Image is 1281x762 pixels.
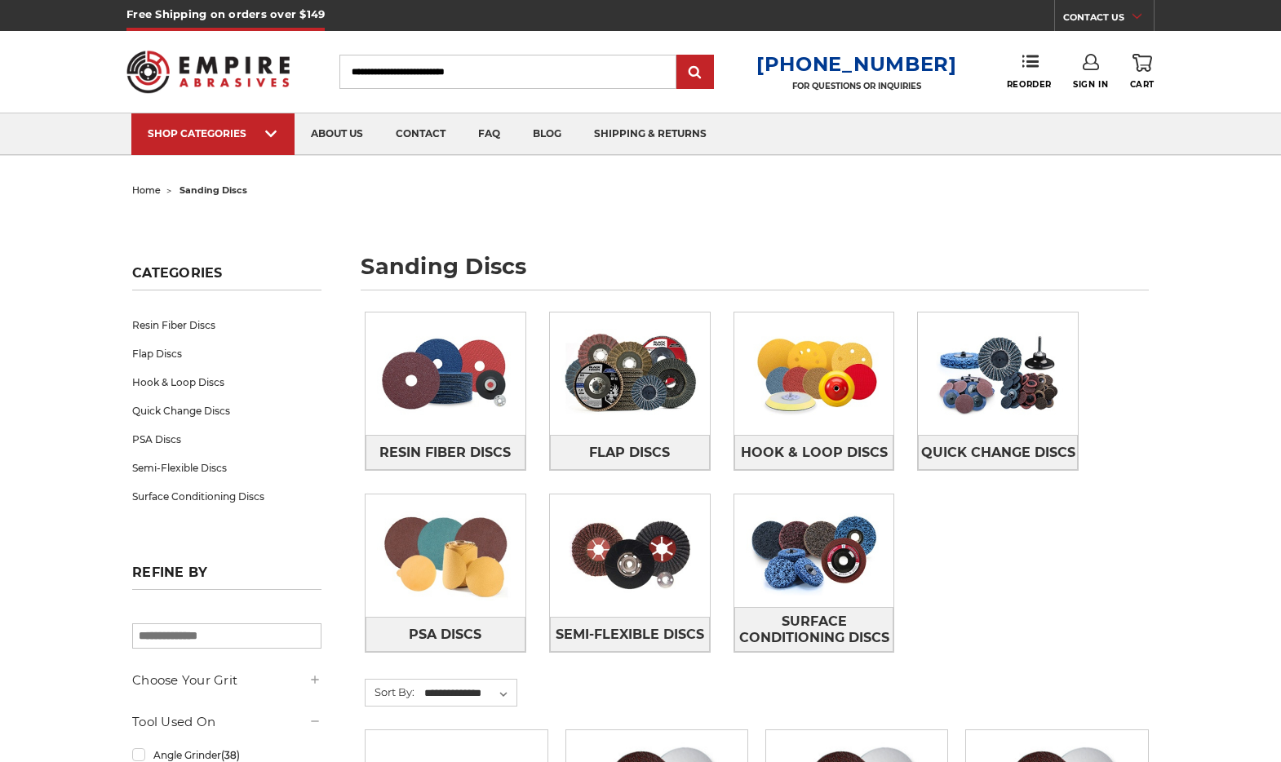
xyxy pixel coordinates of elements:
[756,81,957,91] p: FOR QUESTIONS OR INQUIRIES
[1130,54,1155,90] a: Cart
[550,435,710,470] a: Flap Discs
[132,339,321,368] a: Flap Discs
[366,435,525,470] a: Resin Fiber Discs
[556,621,704,649] span: Semi-Flexible Discs
[132,454,321,482] a: Semi-Flexible Discs
[679,56,711,89] input: Submit
[366,317,525,430] img: Resin Fiber Discs
[734,494,894,607] img: Surface Conditioning Discs
[221,749,240,761] span: (38)
[366,680,414,704] label: Sort By:
[550,499,710,612] img: Semi-Flexible Discs
[148,127,278,140] div: SHOP CATEGORIES
[734,317,894,430] img: Hook & Loop Discs
[550,317,710,430] img: Flap Discs
[1007,79,1052,90] span: Reorder
[734,435,894,470] a: Hook & Loop Discs
[132,671,321,690] h5: Choose Your Grit
[132,184,161,196] a: home
[918,435,1078,470] a: Quick Change Discs
[516,113,578,155] a: blog
[379,113,462,155] a: contact
[1063,8,1154,31] a: CONTACT US
[366,617,525,652] a: PSA Discs
[422,681,516,706] select: Sort By:
[1130,79,1155,90] span: Cart
[361,255,1149,290] h1: sanding discs
[132,425,321,454] a: PSA Discs
[589,439,670,467] span: Flap Discs
[462,113,516,155] a: faq
[132,482,321,511] a: Surface Conditioning Discs
[756,52,957,76] a: [PHONE_NUMBER]
[550,617,710,652] a: Semi-Flexible Discs
[734,607,894,652] a: Surface Conditioning Discs
[379,439,511,467] span: Resin Fiber Discs
[578,113,723,155] a: shipping & returns
[1073,79,1108,90] span: Sign In
[735,608,893,652] span: Surface Conditioning Discs
[132,397,321,425] a: Quick Change Discs
[741,439,888,467] span: Hook & Loop Discs
[366,499,525,612] img: PSA Discs
[295,113,379,155] a: about us
[132,311,321,339] a: Resin Fiber Discs
[126,40,290,104] img: Empire Abrasives
[132,368,321,397] a: Hook & Loop Discs
[132,265,321,290] h5: Categories
[921,439,1075,467] span: Quick Change Discs
[409,621,481,649] span: PSA Discs
[132,565,321,590] h5: Refine by
[132,712,321,732] h5: Tool Used On
[1007,54,1052,89] a: Reorder
[180,184,247,196] span: sanding discs
[918,317,1078,430] img: Quick Change Discs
